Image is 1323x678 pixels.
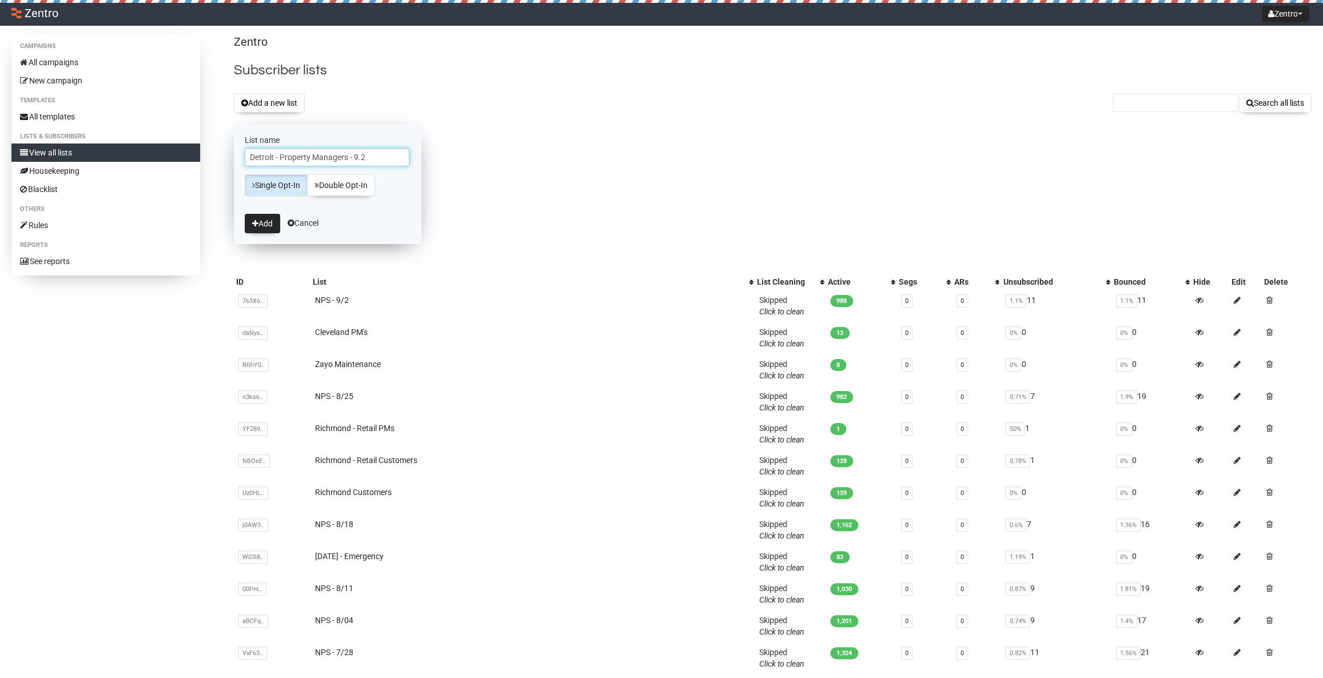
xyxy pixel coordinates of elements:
a: 0 [905,457,908,465]
span: Skipped [759,488,804,508]
span: 0% [1116,358,1132,372]
a: New campaign [11,71,200,90]
span: 1.56% [1116,647,1141,660]
a: 0 [905,329,908,337]
span: 0% [1116,326,1132,340]
li: Campaigns [11,39,200,53]
td: 9 [1001,578,1111,610]
a: 0 [961,297,964,305]
span: 0% [1116,454,1132,468]
td: 17 [1111,610,1191,642]
td: 0 [1001,354,1111,386]
a: Click to clean [759,339,804,348]
span: Skipped [759,424,804,444]
a: 0 [961,393,964,401]
span: Skipped [759,360,804,380]
a: 0 [961,361,964,369]
a: 0 [961,553,964,561]
span: daNys.. [238,326,268,340]
span: 1.36% [1116,519,1141,532]
li: Lists & subscribers [11,130,200,143]
th: ARs: No sort applied, activate to apply an ascending sort [952,274,1001,290]
th: Delete: No sort applied, sorting is disabled [1262,274,1312,290]
a: 0 [905,617,908,625]
td: 0 [1001,322,1111,354]
span: Skipped [759,584,804,604]
span: 1,162 [830,519,858,531]
span: 982 [830,391,853,403]
button: Zentro [1262,6,1309,22]
span: Uz0HL.. [238,486,268,500]
span: 1.19% [1005,551,1030,564]
a: All templates [11,107,200,126]
a: 0 [905,585,908,593]
a: 0 [905,297,908,305]
span: 1,201 [830,615,858,627]
a: 0 [905,521,908,529]
a: Click to clean [759,371,804,380]
span: 1.1% [1116,294,1137,308]
a: Click to clean [759,403,804,412]
a: NPS - 8/25 [315,392,353,401]
span: 0.78% [1005,454,1030,468]
span: Skipped [759,520,804,540]
div: List Cleaning [757,276,814,288]
input: The name of your new list [245,148,409,166]
a: Single Opt-In [245,174,308,196]
li: Others [11,202,200,216]
span: n3ks6.. [238,390,267,404]
button: Add a new list [234,93,305,113]
a: See reports [11,252,200,270]
span: 1 [830,423,846,435]
th: List: No sort applied, activate to apply an ascending sort [310,274,755,290]
a: Rules [11,216,200,234]
td: 1 [1001,418,1111,450]
div: List [313,276,743,288]
div: Active [828,276,885,288]
li: Reports [11,238,200,252]
a: Click to clean [759,531,804,540]
span: 0% [1116,551,1132,564]
span: VxF63.. [238,647,267,660]
div: Segs [899,276,941,288]
a: Double Opt-In [307,174,375,196]
button: Search all lists [1239,93,1312,113]
a: Click to clean [759,563,804,572]
span: YF289.. [238,422,268,436]
div: ID [236,276,308,288]
a: 0 [905,649,908,657]
td: 0 [1111,322,1191,354]
td: 11 [1111,290,1191,322]
th: List Cleaning: No sort applied, activate to apply an ascending sort [755,274,826,290]
a: NPS - 7/28 [315,648,353,657]
span: BRhY0.. [238,358,269,372]
div: ARs [954,276,989,288]
a: Richmond - Retail Customers [315,456,417,465]
a: 0 [961,489,964,497]
th: Active: No sort applied, activate to apply an ascending sort [826,274,896,290]
span: 13 [830,327,850,339]
span: 0% [1116,486,1132,500]
th: Bounced: No sort applied, activate to apply an ascending sort [1111,274,1191,290]
span: 1.81% [1116,583,1141,596]
span: Skipped [759,648,804,668]
span: 0% [1005,486,1021,500]
a: Click to clean [759,595,804,604]
td: 0 [1111,450,1191,482]
span: 1,324 [830,647,858,659]
span: 0.71% [1005,390,1030,404]
td: 0 [1111,354,1191,386]
a: 0 [961,585,964,593]
p: Zentro [234,34,1312,50]
span: 0% [1005,358,1021,372]
a: 0 [961,329,964,337]
a: Cleveland PM's [315,328,368,337]
span: j0AW3.. [238,519,268,532]
a: 0 [961,521,964,529]
span: Skipped [759,296,804,316]
span: Skipped [759,552,804,572]
span: 1.1% [1005,294,1026,308]
div: Delete [1264,276,1309,288]
a: Click to clean [759,435,804,444]
a: 0 [961,425,964,433]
